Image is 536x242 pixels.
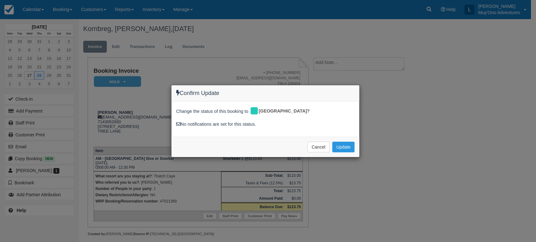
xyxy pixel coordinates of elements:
[176,108,248,116] span: Change the status of this booking to
[307,142,329,152] button: Cancel
[176,121,355,128] div: No notifications are set for this status.
[250,106,314,116] div: [GEOGRAPHIC_DATA]?
[332,142,355,152] button: Update
[176,90,355,97] h4: Confirm Update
